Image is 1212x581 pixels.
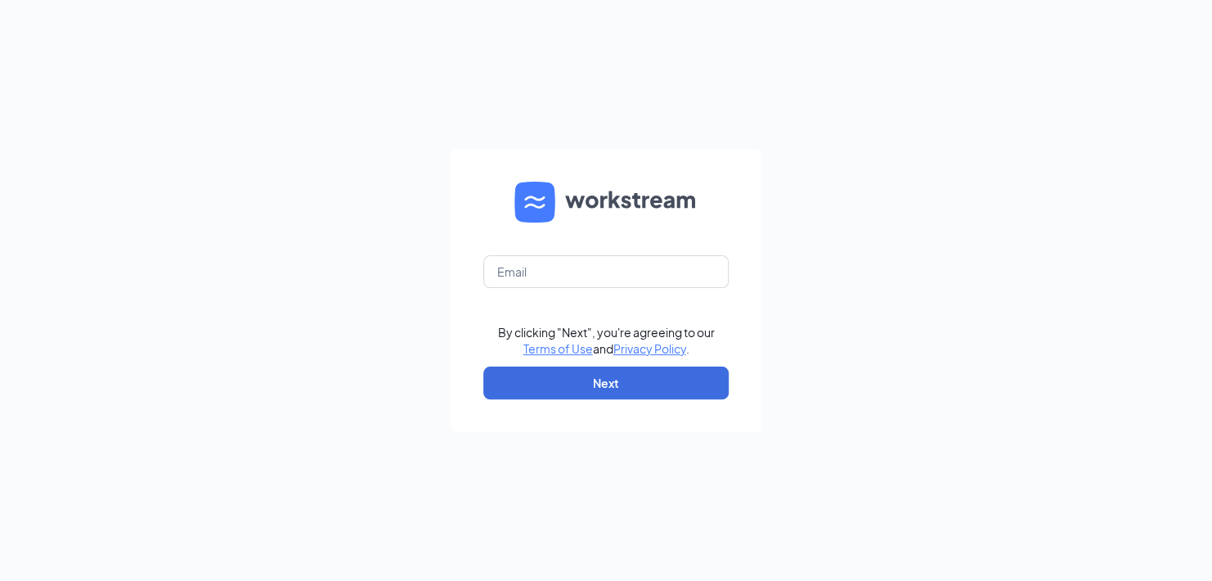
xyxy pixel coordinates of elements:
[523,341,593,356] a: Terms of Use
[483,255,729,288] input: Email
[613,341,686,356] a: Privacy Policy
[498,324,715,357] div: By clicking "Next", you're agreeing to our and .
[514,182,698,223] img: WS logo and Workstream text
[483,367,729,399] button: Next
